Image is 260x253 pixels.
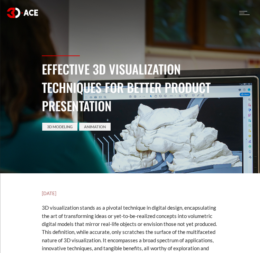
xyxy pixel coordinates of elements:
[7,8,38,18] img: logo white
[42,60,218,115] h1: Effective 3D Visualization Techniques for Better Product Presentation
[42,190,218,197] h5: [DATE]
[42,123,77,131] a: 3D Modeling
[79,123,111,131] a: Animation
